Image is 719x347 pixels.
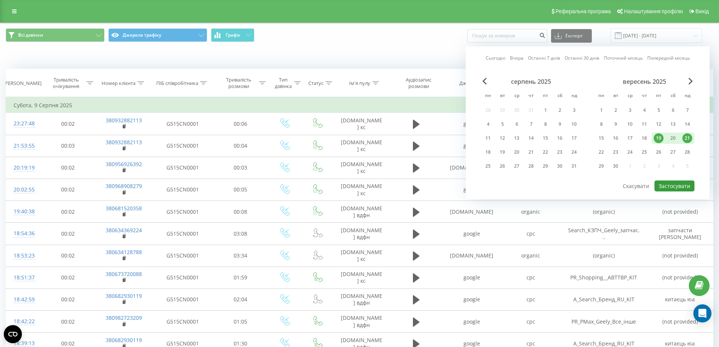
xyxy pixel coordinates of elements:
td: 00:04 [213,135,268,157]
button: Експорт [551,29,592,43]
div: 27 [512,161,522,171]
div: серпень 2025 [481,78,581,85]
button: Застосувати [654,180,694,191]
td: 00:02 [41,223,95,245]
abbr: вівторок [497,91,508,102]
td: A_Search_Бренд_RU_KIT [560,288,647,310]
div: вт 19 серп 2025 р. [495,147,510,158]
div: пн 22 вер 2025 р. [594,147,608,158]
td: 00:02 [41,245,95,267]
td: 00:02 [41,267,95,288]
td: google [442,223,501,245]
div: 2 [555,105,565,115]
div: ср 13 серп 2025 р. [510,133,524,144]
td: (organic) [560,201,647,223]
a: 380634369224 [106,227,142,234]
div: 12 [654,119,664,129]
div: чт 18 вер 2025 р. [637,133,651,144]
div: сб 30 серп 2025 р. [553,160,567,172]
td: запчасти [PERSON_NAME] [647,223,713,245]
td: 00:06 [213,113,268,135]
abbr: неділя [568,91,580,102]
div: 19 [654,133,664,143]
div: ср 3 вер 2025 р. [623,105,637,116]
div: 4 [483,119,493,129]
div: нд 28 вер 2025 р. [680,147,694,158]
td: 00:03 [41,135,95,157]
div: 7 [526,119,536,129]
div: чт 28 серп 2025 р. [524,160,538,172]
td: PR_PMax_Geely_Все_інше [560,311,647,333]
td: [DOMAIN_NAME] кс [333,245,390,267]
a: 380682930119 [106,336,142,344]
div: сб 27 вер 2025 р. [666,147,680,158]
div: 21:53:55 [14,139,33,153]
div: 11 [483,133,493,143]
div: сб 16 серп 2025 р. [553,133,567,144]
div: 30 [555,161,565,171]
div: 20 [512,147,522,157]
td: (not provided) [647,267,713,288]
td: G515CN0001 [152,179,213,200]
div: 18:42:59 [14,292,33,307]
div: 8 [540,119,550,129]
div: 6 [668,105,678,115]
div: 13 [512,133,522,143]
td: [DOMAIN_NAME] [442,157,501,179]
div: пт 26 вер 2025 р. [651,147,666,158]
a: Сьогодні [486,54,505,62]
span: Вихід [696,8,709,14]
button: Скасувати [619,180,653,191]
div: 20:02:55 [14,182,33,197]
div: пн 29 вер 2025 р. [594,160,608,172]
td: google [442,288,501,310]
td: [DOMAIN_NAME] кс [333,113,390,135]
div: чт 14 серп 2025 р. [524,133,538,144]
td: 00:02 [41,157,95,179]
div: Номер клієнта [102,80,135,86]
div: ср 27 серп 2025 р. [510,160,524,172]
abbr: четвер [525,91,537,102]
div: 17 [569,133,579,143]
div: 15 [540,133,550,143]
div: 26 [654,147,664,157]
abbr: четвер [639,91,650,102]
div: вт 2 вер 2025 р. [608,105,623,116]
div: нд 17 серп 2025 р. [567,133,581,144]
a: Останні 30 днів [565,54,599,62]
div: 8 [596,119,606,129]
abbr: неділя [682,91,693,102]
a: Поточний місяць [604,54,643,62]
div: 23 [555,147,565,157]
div: пт 29 серп 2025 р. [538,160,553,172]
div: 7 [682,105,692,115]
div: нд 10 серп 2025 р. [567,119,581,130]
abbr: вівторок [610,91,621,102]
div: нд 24 серп 2025 р. [567,147,581,158]
div: 4 [639,105,649,115]
div: нд 31 серп 2025 р. [567,160,581,172]
div: 21 [682,133,692,143]
div: пн 25 серп 2025 р. [481,160,495,172]
div: вт 30 вер 2025 р. [608,160,623,172]
td: [DOMAIN_NAME] кс [333,135,390,157]
div: пн 15 вер 2025 р. [594,133,608,144]
td: 03:08 [213,223,268,245]
div: 16 [611,133,620,143]
div: 14 [682,119,692,129]
td: 00:03 [213,157,268,179]
td: [DOMAIN_NAME] вдфн [333,223,390,245]
div: пн 11 серп 2025 р. [481,133,495,144]
td: google [442,267,501,288]
div: чт 7 серп 2025 р. [524,119,538,130]
td: google [442,179,501,200]
div: 6 [512,119,522,129]
span: Previous Month [482,78,487,85]
a: Останні 7 днів [528,54,560,62]
div: нд 3 серп 2025 р. [567,105,581,116]
div: вт 16 вер 2025 р. [608,133,623,144]
input: Пошук за номером [467,29,547,43]
td: google [442,113,501,135]
div: Тривалість очікування [48,77,85,89]
div: 17 [625,133,635,143]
